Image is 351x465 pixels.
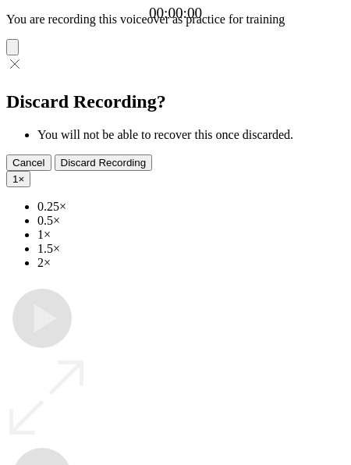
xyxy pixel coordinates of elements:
p: You are recording this voiceover as practice for training [6,12,345,27]
li: You will not be able to recover this once discarded. [37,128,345,142]
li: 0.5× [37,214,345,228]
button: Discard Recording [55,154,153,171]
button: Cancel [6,154,51,171]
span: 1 [12,173,18,185]
li: 2× [37,256,345,270]
li: 1.5× [37,242,345,256]
li: 0.25× [37,200,345,214]
button: 1× [6,171,30,187]
li: 1× [37,228,345,242]
h2: Discard Recording? [6,91,345,112]
a: 00:00:00 [149,5,202,22]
